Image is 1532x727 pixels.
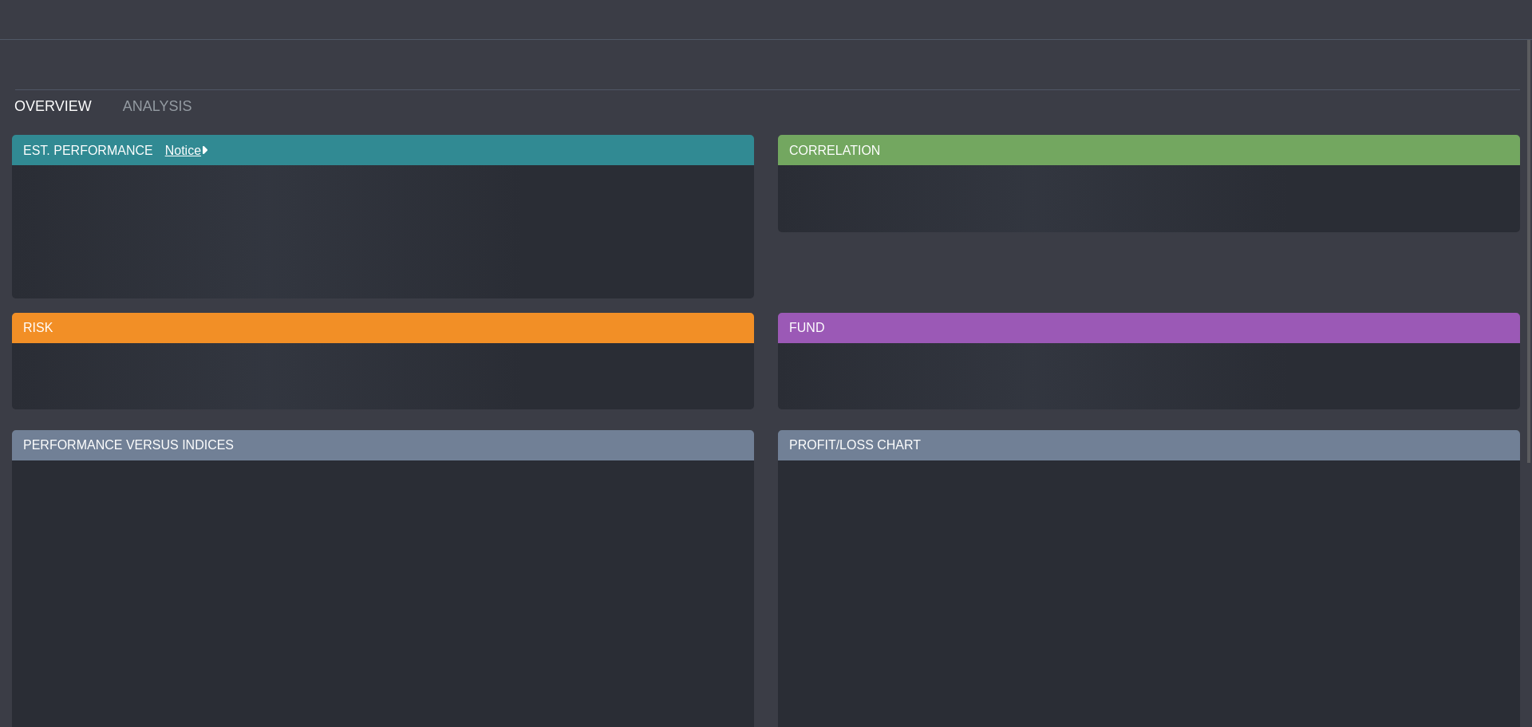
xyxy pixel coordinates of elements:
[12,430,754,460] div: PERFORMANCE VERSUS INDICES
[778,430,1520,460] div: PROFIT/LOSS CHART
[111,90,211,122] a: ANALYSIS
[12,135,754,165] div: EST. PERFORMANCE
[153,144,201,157] a: Notice
[778,313,1520,343] div: FUND
[778,135,1520,165] div: CORRELATION
[12,313,754,343] div: RISK
[2,90,111,122] a: OVERVIEW
[153,142,207,160] div: Notice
